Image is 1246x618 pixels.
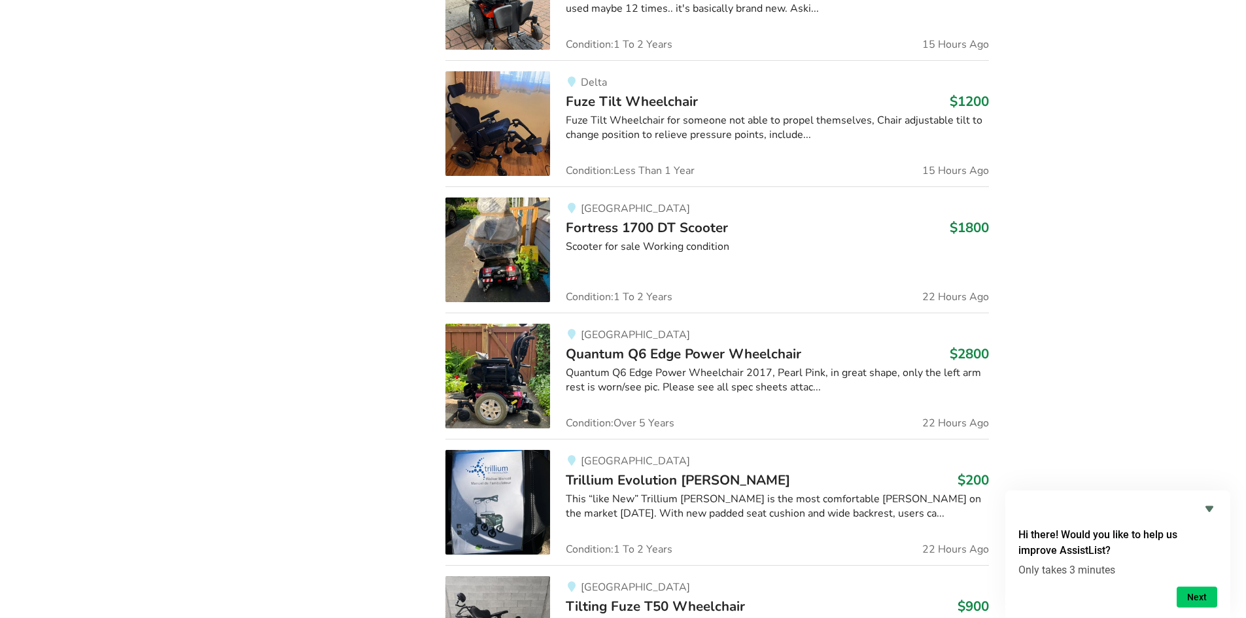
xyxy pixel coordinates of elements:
[922,165,989,176] span: 15 Hours Ago
[445,324,550,428] img: mobility-quantum q6 edge power wheelchair
[958,472,989,489] h3: $200
[922,418,989,428] span: 22 Hours Ago
[566,418,674,428] span: Condition: Over 5 Years
[445,450,550,555] img: mobility-trillium evolution walker
[1018,527,1217,558] h2: Hi there! Would you like to help us improve AssistList?
[922,292,989,302] span: 22 Hours Ago
[581,454,690,468] span: [GEOGRAPHIC_DATA]
[1018,501,1217,608] div: Hi there! Would you like to help us improve AssistList?
[566,544,672,555] span: Condition: 1 To 2 Years
[566,113,989,143] div: Fuze Tilt Wheelchair for someone not able to propel themselves, Chair adjustable tilt to change p...
[950,93,989,110] h3: $1200
[566,165,695,176] span: Condition: Less Than 1 Year
[581,328,690,342] span: [GEOGRAPHIC_DATA]
[566,218,728,237] span: Fortress 1700 DT Scooter
[1018,564,1217,576] p: Only takes 3 minutes
[922,39,989,50] span: 15 Hours Ago
[445,71,550,176] img: mobility-fuze tilt wheelchair
[445,313,989,439] a: mobility-quantum q6 edge power wheelchair[GEOGRAPHIC_DATA]Quantum Q6 Edge Power Wheelchair$2800Qu...
[566,345,801,363] span: Quantum Q6 Edge Power Wheelchair
[581,75,607,90] span: Delta
[581,580,690,594] span: [GEOGRAPHIC_DATA]
[445,60,989,186] a: mobility-fuze tilt wheelchairDeltaFuze Tilt Wheelchair$1200Fuze Tilt Wheelchair for someone not a...
[958,598,989,615] h3: $900
[566,471,790,489] span: Trillium Evolution [PERSON_NAME]
[1177,587,1217,608] button: Next question
[566,39,672,50] span: Condition: 1 To 2 Years
[445,439,989,565] a: mobility-trillium evolution walker[GEOGRAPHIC_DATA]Trillium Evolution [PERSON_NAME]$200This “like...
[445,186,989,313] a: mobility-fortress 1700 dt scooter[GEOGRAPHIC_DATA]Fortress 1700 DT Scooter$1800Scooter for sale W...
[566,366,989,396] div: Quantum Q6 Edge Power Wheelchair 2017, Pearl Pink, in great shape, only the left arm rest is worn...
[922,544,989,555] span: 22 Hours Ago
[566,492,989,522] div: This “like New” Trillium [PERSON_NAME] is the most comfortable [PERSON_NAME] on the market [DATE]...
[950,219,989,236] h3: $1800
[445,197,550,302] img: mobility-fortress 1700 dt scooter
[566,292,672,302] span: Condition: 1 To 2 Years
[566,92,698,111] span: Fuze Tilt Wheelchair
[566,239,989,254] div: Scooter for sale Working condition
[950,345,989,362] h3: $2800
[1202,501,1217,517] button: Hide survey
[566,597,745,615] span: Tilting Fuze T50 Wheelchair
[581,201,690,216] span: [GEOGRAPHIC_DATA]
